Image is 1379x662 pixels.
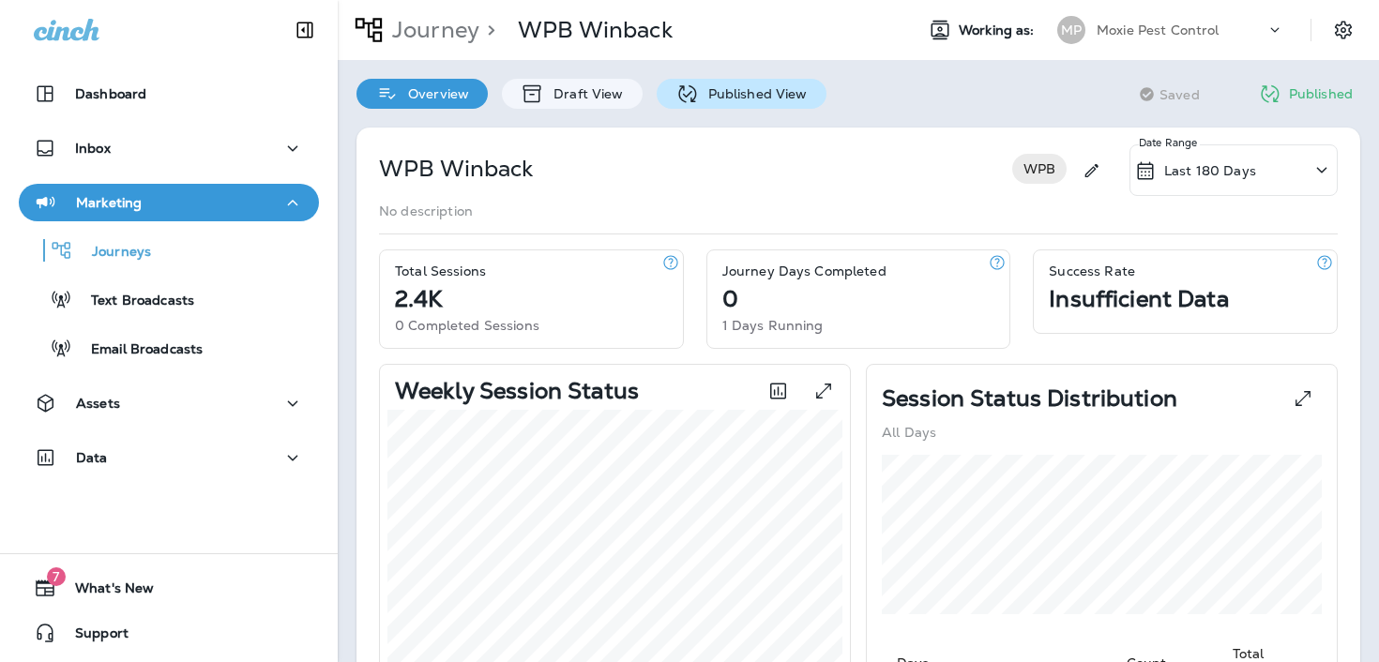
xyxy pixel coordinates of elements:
p: Draft View [544,86,623,101]
button: Support [19,614,319,652]
p: Journey [385,16,479,44]
p: 0 Completed Sessions [395,318,539,333]
p: All Days [882,425,936,440]
div: MP [1057,16,1085,44]
span: What's New [56,580,154,603]
p: Marketing [76,195,142,210]
p: Weekly Session Status [395,384,639,399]
button: Email Broadcasts [19,328,319,368]
p: Journeys [73,244,151,262]
p: Moxie Pest Control [1097,23,1220,38]
button: Settings [1326,13,1360,47]
p: Date Range [1139,135,1200,150]
button: Inbox [19,129,319,167]
p: 0 [722,292,738,307]
button: Assets [19,384,319,422]
span: Saved [1159,87,1200,102]
p: > [479,16,495,44]
button: Journeys [19,231,319,270]
button: Collapse Sidebar [279,11,331,49]
p: Email Broadcasts [72,341,203,359]
p: WPB Winback [379,154,534,184]
div: Edit [1074,144,1109,196]
p: Published [1289,86,1353,101]
p: No description [379,203,473,218]
p: Success Rate [1049,263,1135,278]
button: View graph expanded to full screen [805,372,842,410]
button: View Pie expanded to full screen [1284,380,1322,417]
p: Overview [399,86,469,101]
p: Inbox [75,141,111,156]
p: 2.4K [395,292,443,307]
p: Insufficient Data [1049,292,1228,307]
p: Dashboard [75,86,146,101]
p: Journey Days Completed [722,263,886,278]
button: 7What's New [19,569,319,607]
span: Support [56,625,129,648]
span: 7 [47,567,66,586]
p: WPB Winback [518,16,673,44]
button: Marketing [19,184,319,221]
button: Data [19,439,319,476]
p: Session Status Distribution [882,391,1177,406]
button: Dashboard [19,75,319,113]
p: Published View [699,86,808,101]
button: Text Broadcasts [19,279,319,319]
p: Assets [76,396,120,411]
span: WPB [1012,161,1067,176]
p: Text Broadcasts [72,293,194,310]
button: Toggle between session count and session percentage [759,372,797,410]
p: Last 180 Days [1164,163,1256,178]
p: Total Sessions [395,263,486,278]
span: Working as: [959,23,1038,38]
p: Data [76,450,108,465]
p: 1 Days Running [722,318,824,333]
